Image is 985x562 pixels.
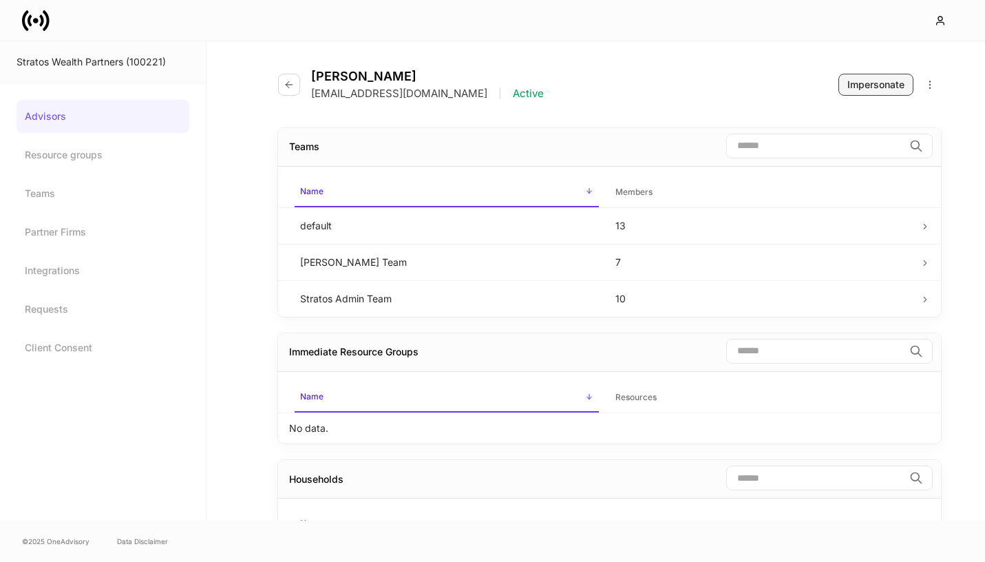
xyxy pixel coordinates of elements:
[610,384,914,412] span: Resources
[838,74,913,96] button: Impersonate
[17,216,189,249] a: Partner Firms
[289,207,604,244] td: default
[289,421,328,435] p: No data.
[615,185,653,198] h6: Members
[847,78,904,92] div: Impersonate
[295,510,914,539] span: Name
[289,244,604,280] td: [PERSON_NAME] Team
[604,244,920,280] td: 7
[17,254,189,287] a: Integrations
[17,331,189,364] a: Client Consent
[289,472,343,486] div: Households
[17,100,189,133] a: Advisors
[289,140,319,154] div: Teams
[289,345,419,359] div: Immediate Resource Groups
[295,383,599,413] span: Name
[604,207,920,244] td: 13
[300,517,324,530] h6: Name
[300,390,324,403] h6: Name
[610,178,914,207] span: Members
[17,55,189,69] div: Stratos Wealth Partners (100221)
[17,293,189,326] a: Requests
[604,280,920,317] td: 10
[513,87,544,101] p: Active
[615,391,657,404] h6: Resources
[17,138,189,171] a: Resource groups
[17,177,189,210] a: Teams
[295,178,599,207] span: Name
[498,87,502,101] p: |
[300,185,324,198] h6: Name
[289,280,604,317] td: Stratos Admin Team
[311,87,487,101] p: [EMAIL_ADDRESS][DOMAIN_NAME]
[22,536,89,547] span: © 2025 OneAdvisory
[117,536,168,547] a: Data Disclaimer
[311,69,544,84] h4: [PERSON_NAME]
